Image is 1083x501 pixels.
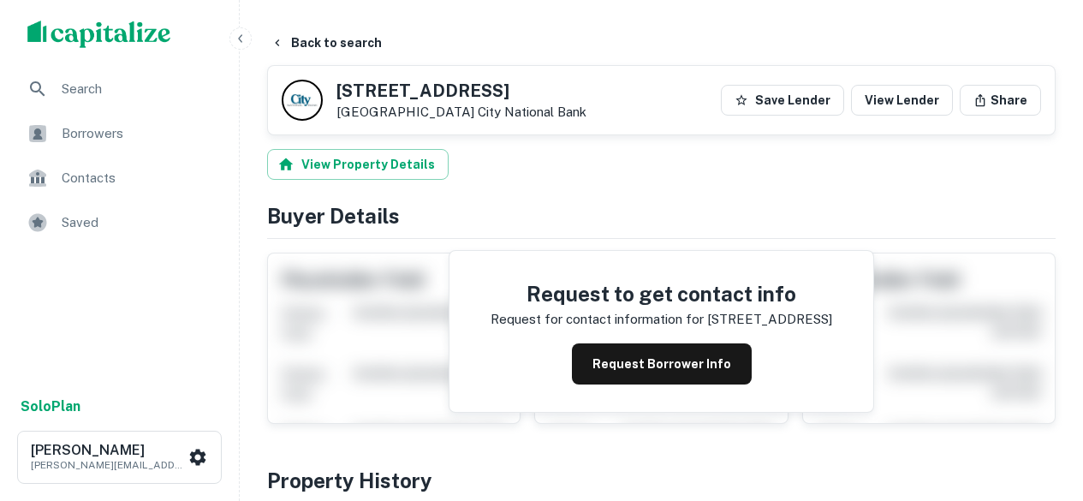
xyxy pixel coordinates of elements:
span: Saved [62,212,215,233]
span: Borrowers [62,123,215,144]
p: Request for contact information for [491,309,704,330]
button: Back to search [264,27,389,58]
a: Saved [14,202,225,243]
h4: Property History [267,465,1056,496]
button: View Property Details [267,149,449,180]
h4: Buyer Details [267,200,1056,231]
span: Search [62,79,215,99]
h6: [PERSON_NAME] [31,444,185,457]
a: SoloPlan [21,397,80,417]
button: Request Borrower Info [572,343,752,385]
a: View Lender [851,85,953,116]
p: [STREET_ADDRESS] [707,309,832,330]
a: Search [14,69,225,110]
span: Contacts [62,168,215,188]
p: [PERSON_NAME][EMAIL_ADDRESS][DOMAIN_NAME] [31,457,185,473]
h4: Request to get contact info [491,278,832,309]
button: Save Lender [721,85,844,116]
button: [PERSON_NAME][PERSON_NAME][EMAIL_ADDRESS][DOMAIN_NAME] [17,431,222,484]
a: Borrowers [14,113,225,154]
p: [GEOGRAPHIC_DATA] [336,104,586,120]
img: capitalize-logo.png [27,21,171,48]
h5: [STREET_ADDRESS] [336,82,586,99]
button: Share [960,85,1041,116]
a: Contacts [14,158,225,199]
strong: Solo Plan [21,398,80,415]
a: City National Bank [478,104,586,119]
iframe: Chat Widget [997,364,1083,446]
